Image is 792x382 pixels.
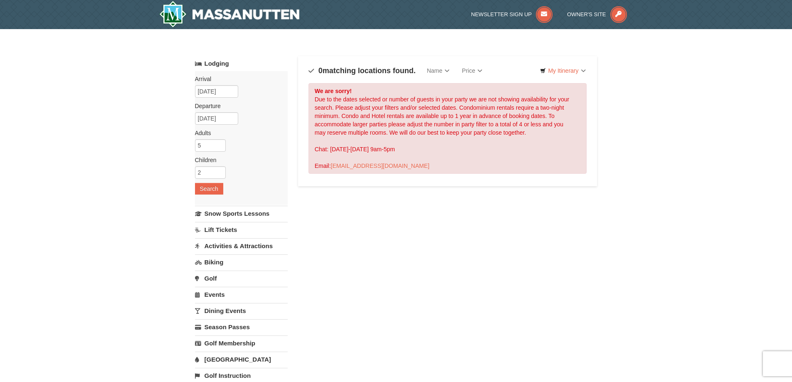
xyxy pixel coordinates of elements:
[195,75,281,83] label: Arrival
[318,67,323,75] span: 0
[195,287,288,302] a: Events
[567,11,627,17] a: Owner's Site
[195,335,288,351] a: Golf Membership
[308,83,587,174] div: Due to the dates selected or number of guests in your party we are not showing availability for y...
[315,88,352,94] strong: We are sorry!
[195,238,288,254] a: Activities & Attractions
[331,163,429,169] a: [EMAIL_ADDRESS][DOMAIN_NAME]
[567,11,606,17] span: Owner's Site
[195,222,288,237] a: Lift Tickets
[195,183,223,195] button: Search
[308,67,416,75] h4: matching locations found.
[195,319,288,335] a: Season Passes
[195,56,288,71] a: Lodging
[195,254,288,270] a: Biking
[195,102,281,110] label: Departure
[159,1,300,27] img: Massanutten Resort Logo
[195,206,288,221] a: Snow Sports Lessons
[456,62,489,79] a: Price
[195,352,288,367] a: [GEOGRAPHIC_DATA]
[195,156,281,164] label: Children
[535,64,591,77] a: My Itinerary
[471,11,553,17] a: Newsletter Sign Up
[195,271,288,286] a: Golf
[159,1,300,27] a: Massanutten Resort
[195,303,288,318] a: Dining Events
[421,62,456,79] a: Name
[195,129,281,137] label: Adults
[471,11,532,17] span: Newsletter Sign Up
